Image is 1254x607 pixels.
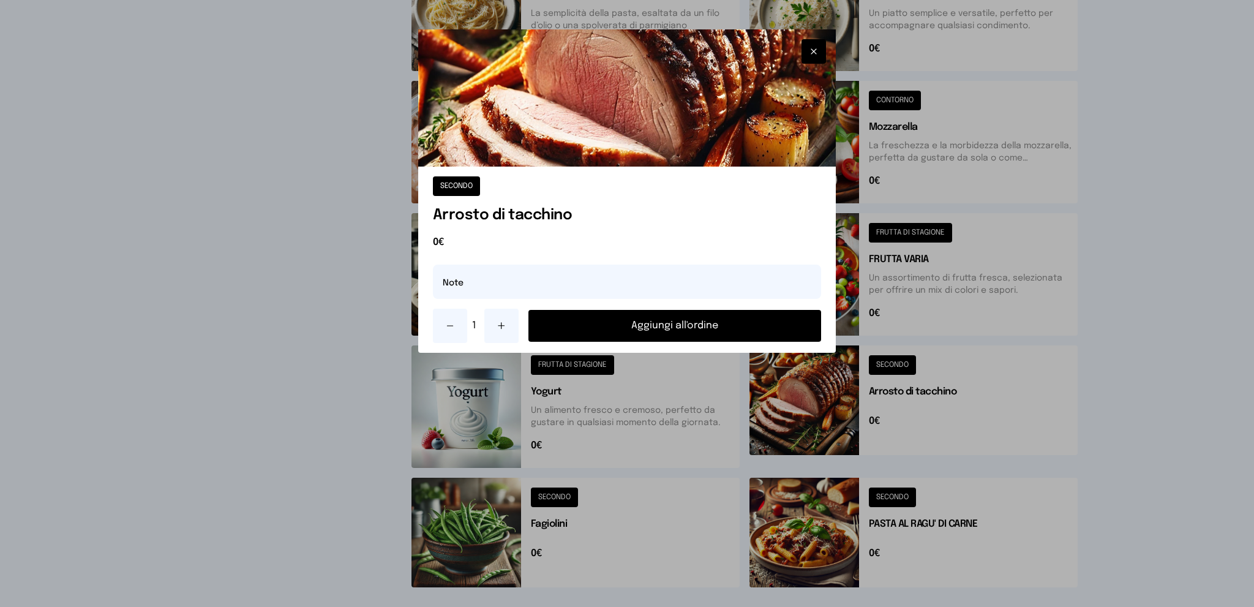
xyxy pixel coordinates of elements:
img: Arrosto di tacchino [418,29,836,167]
span: 1 [472,319,479,333]
span: 0€ [433,235,822,250]
button: Aggiungi all'ordine [528,310,822,342]
h1: Arrosto di tacchino [433,206,822,225]
button: SECONDO [433,176,480,196]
